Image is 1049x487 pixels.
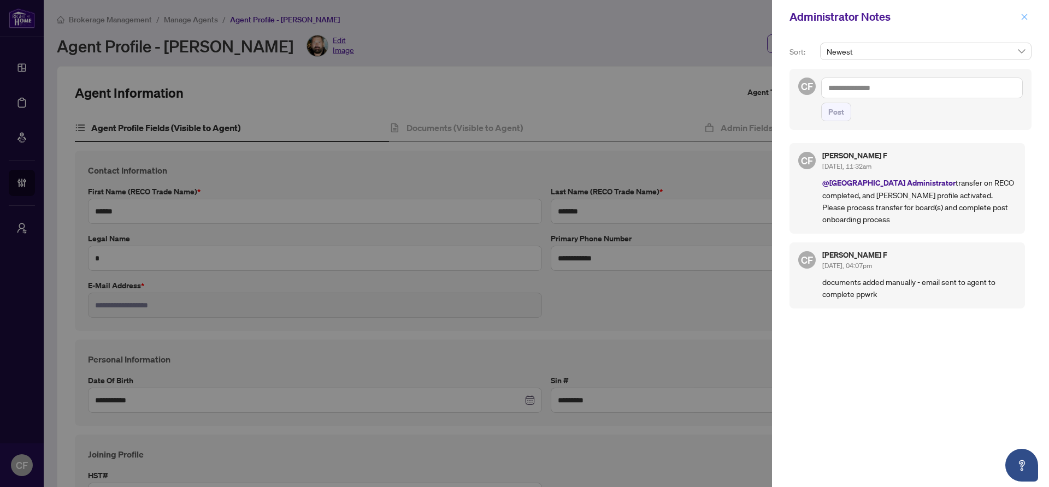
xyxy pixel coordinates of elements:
button: Open asap [1005,449,1038,482]
div: Administrator Notes [789,9,1017,25]
p: documents added manually - email sent to agent to complete ppwrk [822,276,1016,300]
span: CF [801,153,813,168]
span: [DATE], 04:07pm [822,262,872,270]
h5: [PERSON_NAME] F [822,152,1016,159]
span: CF [801,252,813,268]
h5: [PERSON_NAME] F [822,251,1016,259]
button: Post [821,103,851,121]
span: Newest [827,43,1025,60]
span: [DATE], 11:32am [822,162,871,170]
p: transfer on RECO completed, and [PERSON_NAME] profile activated. Please process transfer for boar... [822,176,1016,225]
span: close [1021,13,1028,21]
span: @[GEOGRAPHIC_DATA] Administrator [822,177,956,188]
p: Sort: [789,46,816,58]
span: CF [801,79,813,94]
